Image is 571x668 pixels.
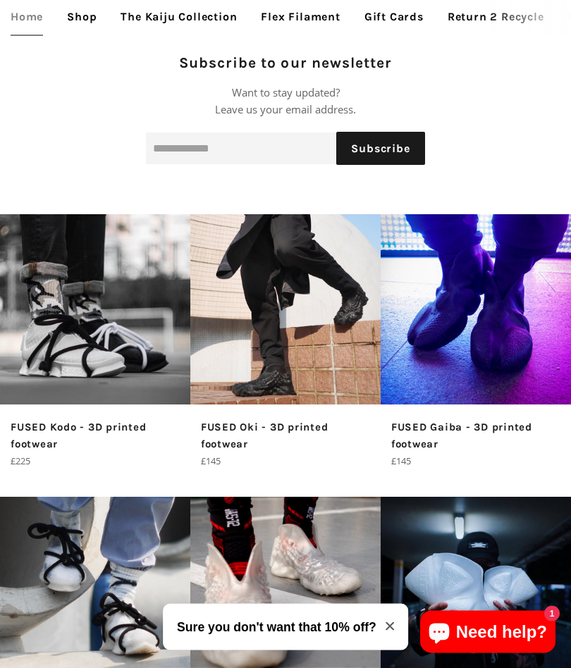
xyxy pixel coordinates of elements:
p: £145 [201,454,370,469]
button: Subscribe [336,132,424,166]
a: [3D printed Shoes] - lightweight custom 3dprinted shoes sneakers sandals fused footwear [381,215,571,469]
span: Subscribe [351,142,410,156]
p: £145 [391,454,560,469]
img: [3D printed Shoes] - lightweight custom 3dprinted shoes sneakers sandals fused footwear [381,215,571,405]
img: [3D printed Shoes] - lightweight custom 3dprinted shoes sneakers sandals fused footwear [190,215,381,405]
p: FUSED Kodo - 3D printed footwear [11,419,180,453]
p: £225 [11,454,180,469]
a: [3D printed Shoes] - lightweight custom 3dprinted shoes sneakers sandals fused footwear [190,215,381,469]
inbox-online-store-chat: Shopify online store chat [416,611,560,657]
p: FUSED Oki - 3D printed footwear [201,419,370,453]
p: FUSED Gaiba - 3D printed footwear [391,419,560,453]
